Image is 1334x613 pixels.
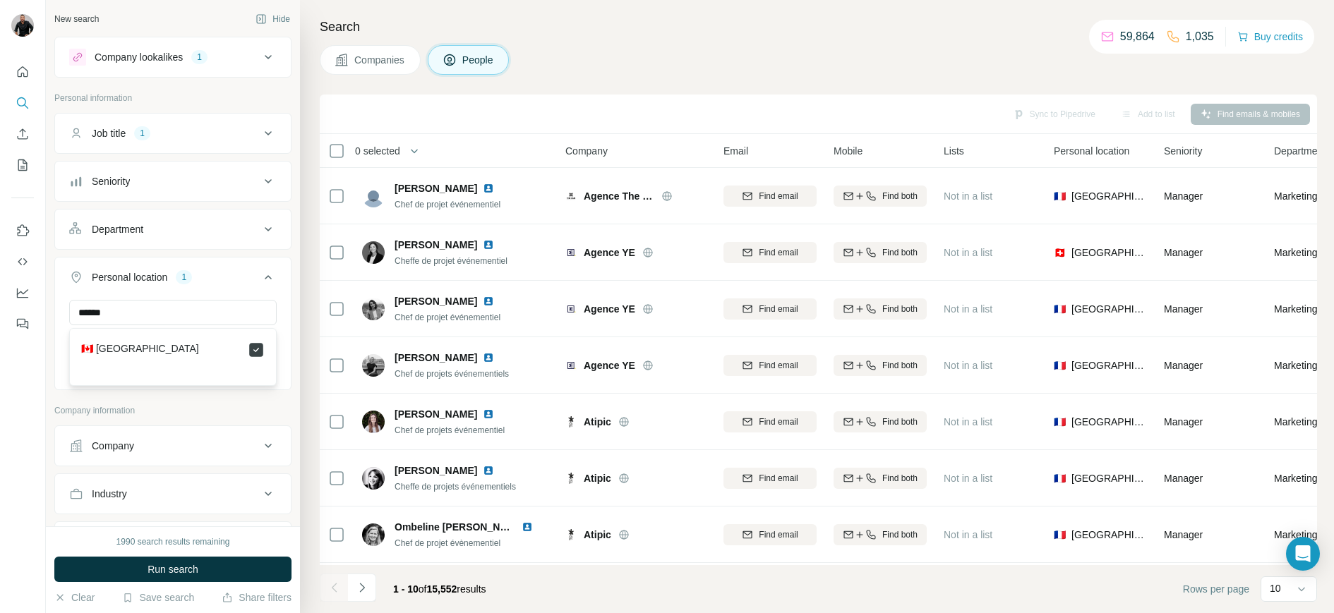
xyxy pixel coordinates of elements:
[55,164,291,198] button: Seniority
[348,573,376,602] button: Navigate to next page
[584,358,635,372] span: Agence YE
[834,524,927,545] button: Find both
[483,239,494,250] img: LinkedIn logo
[148,562,198,576] span: Run search
[395,294,477,308] span: [PERSON_NAME]
[395,538,500,548] span: Chef de projet évènementiel
[362,354,385,377] img: Avatar
[395,425,505,435] span: Chef de projets événementiel
[395,181,477,195] span: [PERSON_NAME]
[395,351,477,365] span: [PERSON_NAME]
[1054,302,1066,316] span: 🇫🇷
[55,212,291,246] button: Department
[362,523,385,546] img: Avatar
[759,472,798,485] span: Find email
[834,468,927,489] button: Find both
[1054,358,1066,372] span: 🇫🇷
[882,528,918,541] span: Find both
[1054,245,1066,260] span: 🇨🇭
[759,190,798,202] span: Find email
[1183,582,1249,596] span: Rows per page
[1054,415,1066,429] span: 🇫🇷
[1120,28,1155,45] p: 59,864
[483,465,494,476] img: LinkedIn logo
[362,411,385,433] img: Avatar
[1071,528,1147,542] span: [GEOGRAPHIC_DATA]
[759,246,798,259] span: Find email
[584,302,635,316] span: Agence YE
[759,528,798,541] span: Find email
[1164,247,1203,258] span: Manager
[81,341,199,358] label: 🇨🇦 [GEOGRAPHIC_DATA]
[55,260,291,300] button: Personal location1
[834,355,927,376] button: Find both
[723,411,817,432] button: Find email
[55,429,291,463] button: Company
[92,270,167,284] div: Personal location
[1071,302,1147,316] span: [GEOGRAPHIC_DATA]
[11,218,34,243] button: Use Surfe on LinkedIn
[355,144,400,158] span: 0 selected
[54,590,95,605] button: Clear
[1164,529,1203,540] span: Manager
[54,92,292,104] p: Personal information
[55,477,291,511] button: Industry
[122,590,194,605] button: Save search
[11,311,34,336] button: Feedback
[11,59,34,85] button: Quick start
[882,246,918,259] span: Find both
[1164,473,1203,484] span: Manager
[834,186,927,207] button: Find both
[362,467,385,490] img: Avatar
[565,529,577,540] img: Logo of Atipic
[565,473,577,484] img: Logo of Atipic
[584,528,611,542] span: Atipic
[759,359,798,372] span: Find email
[944,416,992,427] span: Not in a list
[565,360,577,371] img: Logo of Agence YE
[393,583,419,595] span: 1 - 10
[11,249,34,274] button: Use Surfe API
[483,183,494,194] img: LinkedIn logo
[362,185,385,207] img: Avatar
[55,525,291,559] button: HQ location
[395,482,516,492] span: Cheffe de projets événementiels
[1071,415,1147,429] span: [GEOGRAPHIC_DATA]
[419,583,427,595] span: of
[116,535,230,548] div: 1990 search results remaining
[1071,189,1147,203] span: [GEOGRAPHIC_DATA]
[944,473,992,484] span: Not in a list
[246,8,300,30] button: Hide
[92,487,127,501] div: Industry
[320,17,1317,37] h4: Search
[11,14,34,37] img: Avatar
[584,415,611,429] span: Atipic
[565,144,608,158] span: Company
[723,298,817,320] button: Find email
[1054,144,1129,158] span: Personal location
[92,174,130,188] div: Seniority
[54,404,292,417] p: Company information
[176,271,192,284] div: 1
[882,190,918,202] span: Find both
[462,53,495,67] span: People
[92,126,126,140] div: Job title
[55,40,291,74] button: Company lookalikes1
[882,415,918,428] span: Find both
[395,256,507,266] span: Cheffe de projet événementiel
[1237,27,1303,47] button: Buy credits
[362,241,385,264] img: Avatar
[1164,144,1202,158] span: Seniority
[1071,245,1147,260] span: [GEOGRAPHIC_DATA]
[1054,471,1066,485] span: 🇫🇷
[759,303,798,315] span: Find email
[395,463,477,478] span: [PERSON_NAME]
[483,352,494,363] img: LinkedIn logo
[882,303,918,315] span: Find both
[362,298,385,320] img: Avatar
[882,472,918,485] span: Find both
[944,360,992,371] span: Not in a list
[723,468,817,489] button: Find email
[944,144,964,158] span: Lists
[834,298,927,320] button: Find both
